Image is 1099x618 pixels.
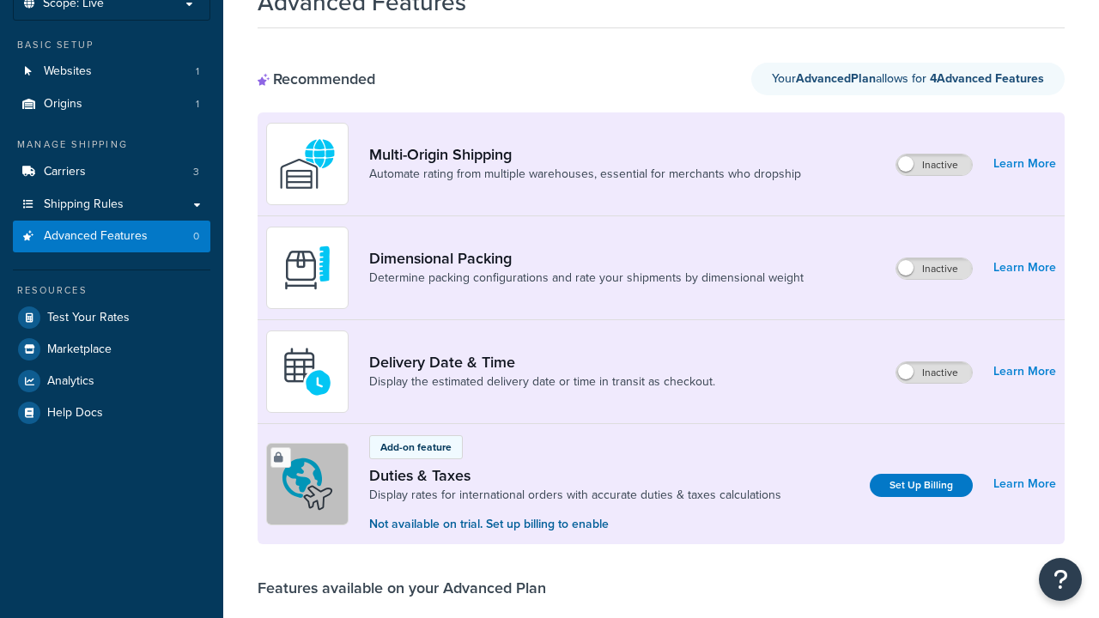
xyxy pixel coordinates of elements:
[930,70,1044,88] strong: 4 Advanced Feature s
[13,283,210,298] div: Resources
[369,145,801,164] a: Multi-Origin Shipping
[13,88,210,120] li: Origins
[196,97,199,112] span: 1
[277,342,337,402] img: gfkeb5ejjkALwAAAABJRU5ErkJggg==
[13,221,210,252] a: Advanced Features0
[13,56,210,88] li: Websites
[369,166,801,183] a: Automate rating from multiple warehouses, essential for merchants who dropship
[44,197,124,212] span: Shipping Rules
[193,229,199,244] span: 0
[13,88,210,120] a: Origins1
[13,397,210,428] a: Help Docs
[993,152,1056,176] a: Learn More
[44,165,86,179] span: Carriers
[44,229,148,244] span: Advanced Features
[13,56,210,88] a: Websites1
[277,238,337,298] img: DTVBYsAAAAAASUVORK5CYII=
[369,353,715,372] a: Delivery Date & Time
[796,70,876,88] strong: Advanced Plan
[13,334,210,365] a: Marketplace
[196,64,199,79] span: 1
[1039,558,1082,601] button: Open Resource Center
[47,406,103,421] span: Help Docs
[772,70,930,88] span: Your allows for
[258,579,546,597] div: Features available on your Advanced Plan
[13,156,210,188] li: Carriers
[870,474,973,497] a: Set Up Billing
[13,137,210,152] div: Manage Shipping
[369,487,781,504] a: Display rates for international orders with accurate duties & taxes calculations
[193,165,199,179] span: 3
[369,249,804,268] a: Dimensional Packing
[44,64,92,79] span: Websites
[13,221,210,252] li: Advanced Features
[993,472,1056,496] a: Learn More
[13,38,210,52] div: Basic Setup
[44,97,82,112] span: Origins
[993,360,1056,384] a: Learn More
[13,156,210,188] a: Carriers3
[47,342,112,357] span: Marketplace
[369,466,781,485] a: Duties & Taxes
[13,189,210,221] a: Shipping Rules
[896,154,972,175] label: Inactive
[993,256,1056,280] a: Learn More
[47,311,130,325] span: Test Your Rates
[277,134,337,194] img: WatD5o0RtDAAAAAElFTkSuQmCC
[13,302,210,333] a: Test Your Rates
[369,515,781,534] p: Not available on trial. Set up billing to enable
[258,70,375,88] div: Recommended
[380,439,452,455] p: Add-on feature
[369,270,804,287] a: Determine packing configurations and rate your shipments by dimensional weight
[13,366,210,397] a: Analytics
[47,374,94,389] span: Analytics
[369,373,715,391] a: Display the estimated delivery date or time in transit as checkout.
[896,362,972,383] label: Inactive
[896,258,972,279] label: Inactive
